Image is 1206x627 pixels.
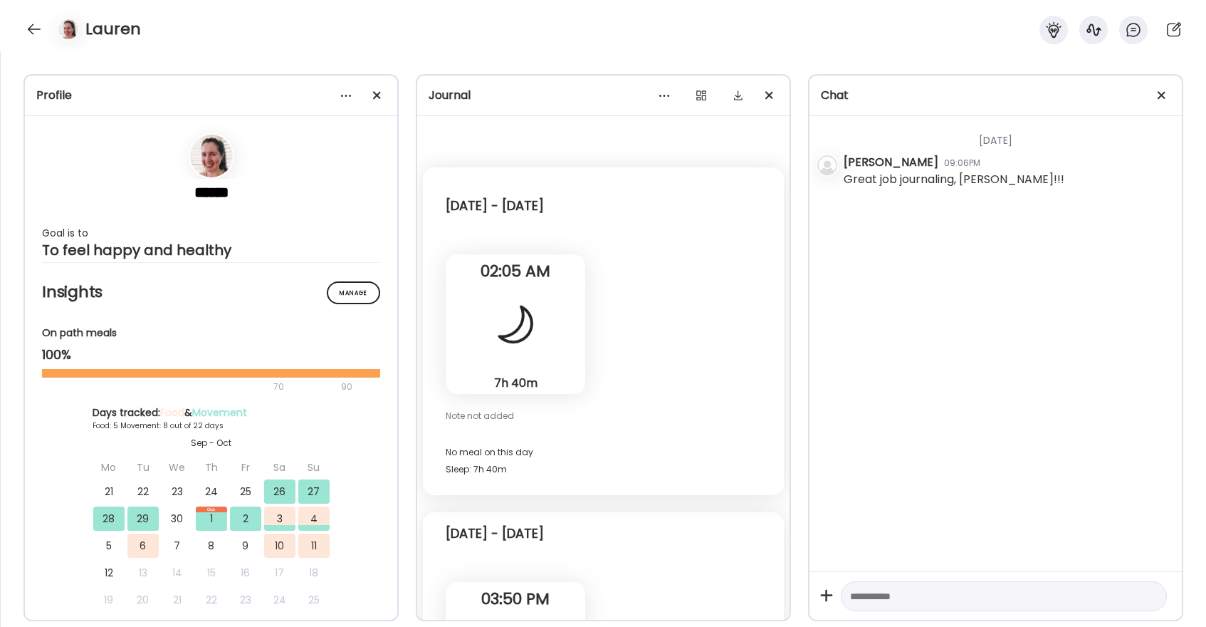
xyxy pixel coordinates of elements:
[162,455,193,480] div: We
[196,507,227,531] div: 1
[446,525,544,542] div: [DATE] - [DATE]
[844,154,938,171] div: [PERSON_NAME]
[93,588,125,612] div: 19
[42,346,380,363] div: 100%
[93,437,330,450] div: Sep - Oct
[298,455,330,480] div: Su
[93,561,125,585] div: 12
[36,87,386,104] div: Profile
[446,593,585,606] span: 03:50 PM
[230,455,261,480] div: Fr
[327,281,380,304] div: Manage
[429,87,778,104] div: Journal
[42,242,380,259] div: To feel happy and healthy
[196,455,227,480] div: Th
[196,561,227,585] div: 15
[844,116,1170,154] div: [DATE]
[264,507,295,531] div: 3
[230,588,261,612] div: 23
[298,534,330,558] div: 11
[196,507,227,512] div: Oct
[230,534,261,558] div: 9
[127,561,159,585] div: 13
[162,588,193,612] div: 21
[93,455,125,480] div: Mo
[451,375,580,390] div: 7h 40m
[42,281,380,303] h2: Insights
[190,135,233,177] img: avatars%2FbDv86541nDhxdwMPuXsD4ZtcFAj1
[42,326,380,341] div: On path meals
[298,480,330,504] div: 27
[127,534,159,558] div: 6
[446,410,514,422] span: Note not added
[446,197,544,214] div: [DATE] - [DATE]
[944,157,980,170] div: 09:06PM
[446,265,585,278] span: 02:05 AM
[230,480,261,504] div: 25
[264,561,295,585] div: 17
[230,507,261,531] div: 2
[192,405,247,420] span: Movement
[817,155,837,175] img: bg-avatar-default.svg
[196,534,227,558] div: 8
[264,455,295,480] div: Sa
[844,171,1064,188] div: Great job journaling, [PERSON_NAME]!!!
[127,455,159,480] div: Tu
[127,480,159,504] div: 22
[93,420,330,431] div: Food: 5 Movement: 8 out of 22 days
[264,534,295,558] div: 10
[58,19,78,39] img: avatars%2FbDv86541nDhxdwMPuXsD4ZtcFAj1
[127,507,159,531] div: 29
[340,378,354,395] div: 90
[127,588,159,612] div: 20
[298,507,330,531] div: 4
[160,405,184,420] span: Food
[162,480,193,504] div: 23
[446,444,761,478] div: No meal on this day Sleep: 7h 40m
[162,561,193,585] div: 14
[264,588,295,612] div: 24
[85,18,141,41] h4: Lauren
[42,224,380,242] div: Goal is to
[162,534,193,558] div: 7
[93,507,125,531] div: 28
[230,561,261,585] div: 16
[93,480,125,504] div: 21
[196,480,227,504] div: 24
[264,480,295,504] div: 26
[298,561,330,585] div: 18
[93,405,330,420] div: Days tracked: &
[162,507,193,531] div: 30
[821,87,1170,104] div: Chat
[42,378,337,395] div: 70
[196,588,227,612] div: 22
[298,588,330,612] div: 25
[93,534,125,558] div: 5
